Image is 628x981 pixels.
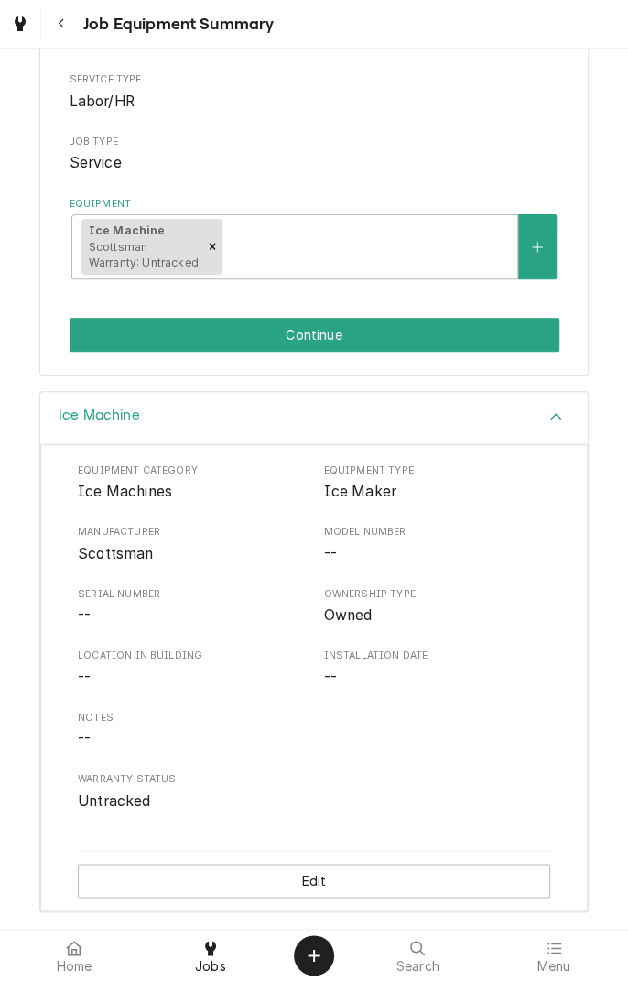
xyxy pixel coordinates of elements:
[202,219,222,276] div: Remove [object Object]
[78,543,305,565] span: Manufacturer
[70,318,559,352] div: Button Group
[70,152,559,174] span: Job Type
[324,525,551,564] div: Model Number
[78,483,172,500] span: Ice Machines
[78,772,550,812] div: Warranty Status
[70,72,559,87] span: Service Type
[78,669,91,686] span: --
[78,864,550,898] button: Edit
[78,525,305,564] div: Manufacturer
[70,72,559,112] div: Service Type
[324,481,551,503] span: Equipment Type
[78,605,305,627] span: Serial Number
[324,649,551,663] span: Installation Date
[78,667,305,689] span: Location in Building
[324,587,551,627] div: Ownership Type
[324,525,551,540] span: Model Number
[89,240,199,270] span: Scottsman Warranty: Untracked
[57,959,92,974] span: Home
[532,241,543,254] svg: Create New Equipment
[518,214,557,279] button: Create New Equipment
[78,525,305,540] span: Manufacturer
[59,407,140,424] h3: Ice Machine
[78,850,550,910] div: Button Group
[7,933,142,977] a: Home
[324,649,551,688] div: Installation Date
[324,543,551,565] span: Model Number
[40,392,588,444] div: Accordion Header
[78,851,550,910] div: Button Group Row
[78,545,153,562] span: Scottsman
[324,483,396,500] span: Ice Maker
[78,587,305,627] div: Serial Number
[4,7,37,40] a: Go to Jobs
[70,91,559,113] span: Service Type
[78,12,274,37] span: Job Equipment Summary
[45,7,78,40] button: Navigate back
[78,649,305,663] span: Location in Building
[78,730,91,747] span: --
[70,154,122,171] span: Service
[351,933,485,977] a: Search
[78,772,550,787] span: Warranty Status
[78,792,150,810] span: Untracked
[40,444,588,912] div: Accordion Body
[294,935,334,976] button: Create Object
[78,728,550,750] span: Notes
[78,711,550,725] span: Notes
[396,959,439,974] span: Search
[487,933,622,977] a: Menu
[40,392,588,444] button: Accordion Details Expand Trigger
[78,790,550,812] span: Warranty Status
[78,463,305,503] div: Equipment Category
[70,93,135,110] span: Labor/HR
[70,197,559,212] label: Equipment
[78,649,305,688] div: Location in Building
[324,587,551,602] span: Ownership Type
[78,606,91,624] span: --
[78,587,305,602] span: Serial Number
[70,135,559,149] span: Job Type
[89,223,166,237] strong: Ice Machine
[324,463,551,478] span: Equipment Type
[324,463,551,503] div: Equipment Type
[324,545,337,562] span: --
[324,669,337,686] span: --
[70,318,559,352] div: Button Group Row
[324,606,373,624] span: Owned
[70,135,559,174] div: Job Type
[78,463,305,478] span: Equipment Category
[324,605,551,627] span: Ownership Type
[39,391,589,912] div: Ice Machine
[78,711,550,750] div: Notes
[78,463,550,812] div: Equipment Display
[324,667,551,689] span: Installation Date
[144,933,278,977] a: Jobs
[536,959,570,974] span: Menu
[195,959,226,974] span: Jobs
[78,481,305,503] span: Equipment Category
[70,197,559,280] div: Equipment
[70,318,559,352] button: Continue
